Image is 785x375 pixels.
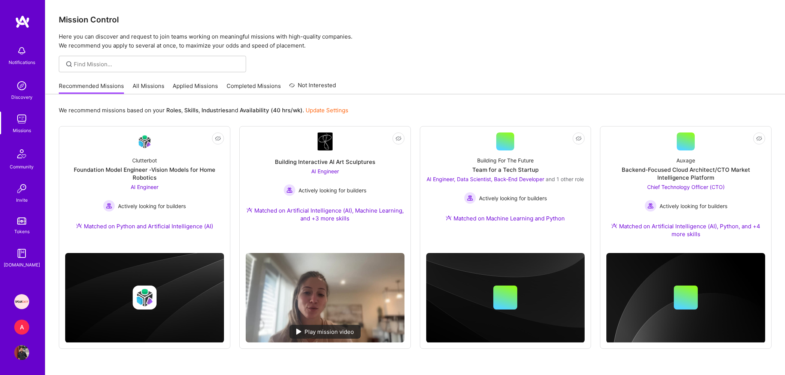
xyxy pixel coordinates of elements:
[14,320,29,335] div: A
[10,163,34,171] div: Community
[477,156,534,164] div: Building For The Future
[446,214,565,222] div: Matched on Machine Learning and Python
[16,196,28,204] div: Invite
[284,184,295,196] img: Actively looking for builders
[660,202,727,210] span: Actively looking for builders
[4,261,40,269] div: [DOMAIN_NAME]
[298,186,366,194] span: Actively looking for builders
[227,82,281,94] a: Completed Missions
[446,215,452,221] img: Ateam Purple Icon
[606,253,765,343] img: cover
[118,202,186,210] span: Actively looking for builders
[426,253,585,343] img: cover
[12,320,31,335] a: A
[65,166,224,182] div: Foundation Model Engineer -Vision Models for Home Robotics
[17,217,26,225] img: tokens
[133,82,164,94] a: All Missions
[275,158,375,166] div: Building Interactive AI Art Sculptures
[546,176,584,182] span: and 1 other role
[14,294,29,309] img: Speakeasy: Software Engineer to help Customers write custom functions
[756,135,762,141] i: icon EyeClosed
[246,207,404,222] div: Matched on Artificial Intelligence (AI), Machine Learning, and +3 more skills
[136,133,154,150] img: Company Logo
[59,82,124,94] a: Recommended Missions
[14,345,29,360] img: User Avatar
[184,107,198,114] b: Skills
[59,15,772,24] h3: Mission Control
[133,286,157,310] img: Company logo
[426,132,585,234] a: Building For The FutureTeam for a Tech StartupAI Engineer, Data Scientist, Back-End Developer and...
[9,58,35,66] div: Notifications
[14,78,29,93] img: discovery
[14,228,30,235] div: Tokens
[12,345,31,360] a: User Avatar
[246,207,252,213] img: Ateam Purple Icon
[166,107,181,114] b: Roles
[59,32,772,50] p: Here you can discover and request to join teams working on meaningful missions with high-quality ...
[647,184,725,190] span: Chief Technology Officer (CTO)
[606,166,765,182] div: Backend-Focused Cloud Architect/CTO Market Intelligence Platform
[290,325,361,339] div: Play mission video
[76,222,213,230] div: Matched on Python and Artificial Intelligence (AI)
[14,43,29,58] img: bell
[13,145,31,163] img: Community
[676,156,695,164] div: Auxage
[131,184,158,190] span: AI Engineer
[15,15,30,28] img: logo
[14,181,29,196] img: Invite
[132,156,157,164] div: Clutterbot
[606,222,765,238] div: Matched on Artificial Intelligence (AI), Python, and +4 more skills
[306,107,348,114] a: Update Settings
[173,82,218,94] a: Applied Missions
[311,168,339,174] span: AI Engineer
[215,135,221,141] i: icon EyeClosed
[472,166,539,174] div: Team for a Tech Startup
[611,223,617,229] img: Ateam Purple Icon
[427,176,544,182] span: AI Engineer, Data Scientist, Back-End Developer
[11,93,33,101] div: Discovery
[606,132,765,247] a: AuxageBackend-Focused Cloud Architect/CTO Market Intelligence PlatformChief Technology Officer (C...
[296,329,301,335] img: play
[289,81,336,94] a: Not Interested
[246,253,404,342] img: No Mission
[74,60,240,68] input: Find Mission...
[65,253,224,343] img: cover
[395,135,401,141] i: icon EyeClosed
[12,294,31,309] a: Speakeasy: Software Engineer to help Customers write custom functions
[103,200,115,212] img: Actively looking for builders
[13,126,31,134] div: Missions
[65,132,224,239] a: Company LogoClutterbotFoundation Model Engineer -Vision Models for Home RoboticsAI Engineer Activ...
[479,194,547,202] span: Actively looking for builders
[65,60,73,68] i: icon SearchGrey
[14,112,29,126] img: teamwork
[201,107,228,114] b: Industries
[576,135,582,141] i: icon EyeClosed
[76,223,82,229] img: Ateam Purple Icon
[240,107,303,114] b: Availability (40 hrs/wk)
[14,246,29,261] img: guide book
[645,200,657,212] img: Actively looking for builders
[59,106,348,114] p: We recommend missions based on your , , and .
[246,132,404,247] a: Company LogoBuilding Interactive AI Art SculpturesAI Engineer Actively looking for buildersActive...
[464,192,476,204] img: Actively looking for builders
[318,132,333,150] img: Company Logo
